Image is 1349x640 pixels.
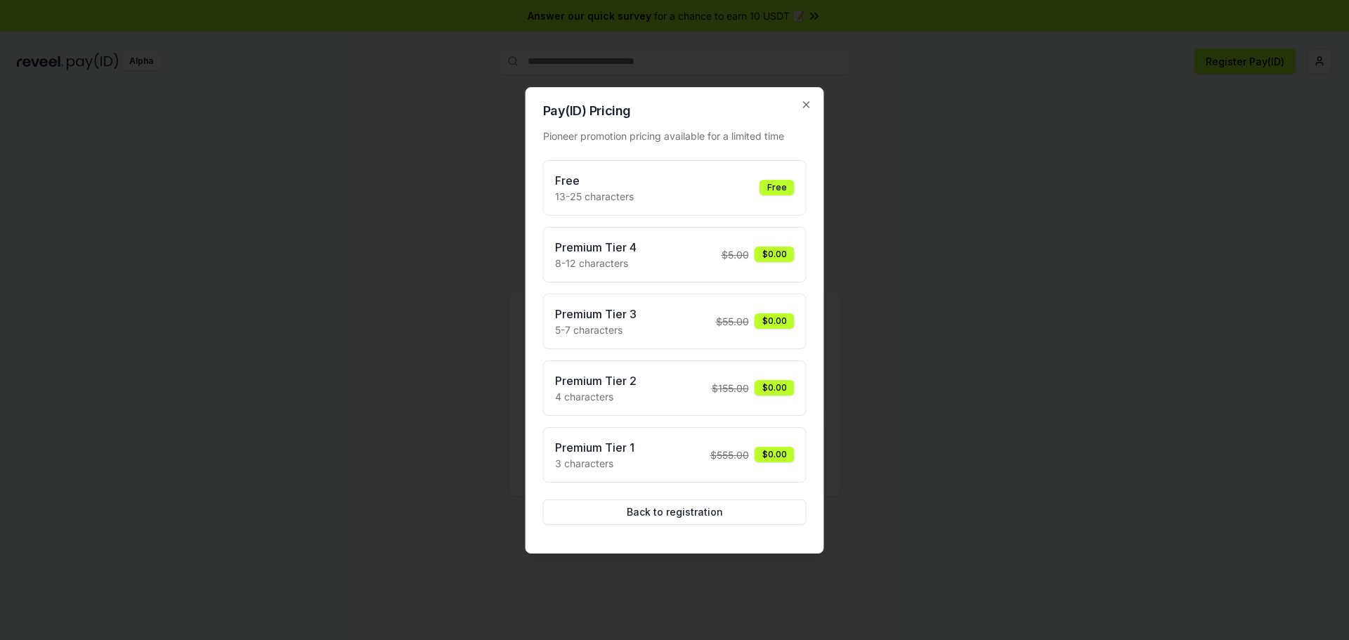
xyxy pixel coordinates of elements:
[755,447,795,462] div: $0.00
[555,306,637,322] h3: Premium Tier 3
[555,322,637,337] p: 5-7 characters
[555,239,637,256] h3: Premium Tier 4
[543,499,807,525] button: Back to registration
[555,172,634,189] h3: Free
[716,314,749,329] span: $ 55.00
[722,247,749,262] span: $ 5.00
[760,180,795,195] div: Free
[755,247,795,262] div: $0.00
[555,256,637,270] p: 8-12 characters
[755,380,795,396] div: $0.00
[710,448,749,462] span: $ 555.00
[555,389,637,404] p: 4 characters
[543,105,807,117] h2: Pay(ID) Pricing
[755,313,795,329] div: $0.00
[555,189,634,204] p: 13-25 characters
[712,381,749,396] span: $ 155.00
[555,456,634,471] p: 3 characters
[543,129,807,143] div: Pioneer promotion pricing available for a limited time
[555,439,634,456] h3: Premium Tier 1
[555,372,637,389] h3: Premium Tier 2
